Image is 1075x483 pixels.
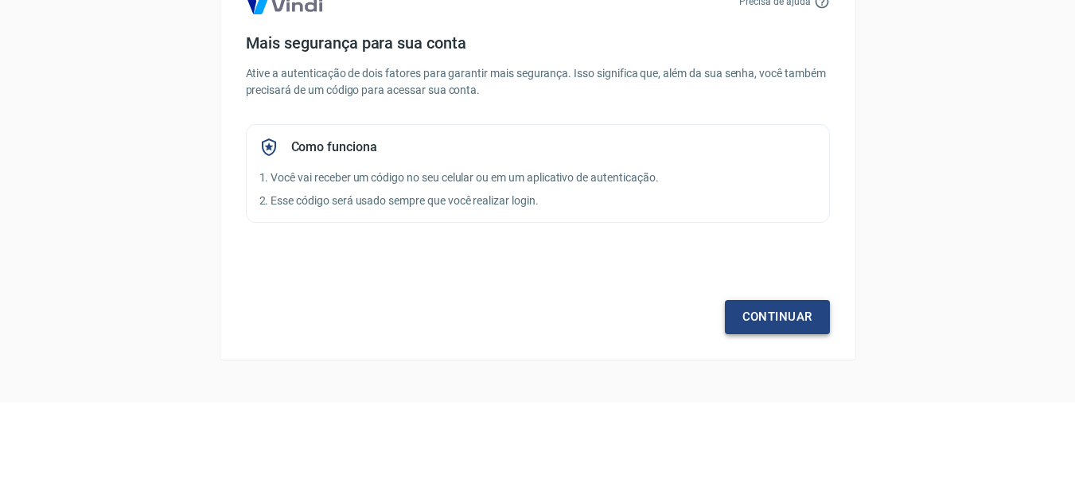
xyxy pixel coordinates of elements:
h5: Como funciona [291,139,377,155]
p: Ative a autenticação de dois fatores para garantir mais segurança. Isso significa que, além da su... [246,65,830,99]
p: 1. Você vai receber um código no seu celular ou em um aplicativo de autenticação. [259,169,816,186]
p: 2. Esse código será usado sempre que você realizar login. [259,193,816,209]
a: Continuar [725,300,830,333]
h4: Mais segurança para sua conta [246,33,830,53]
